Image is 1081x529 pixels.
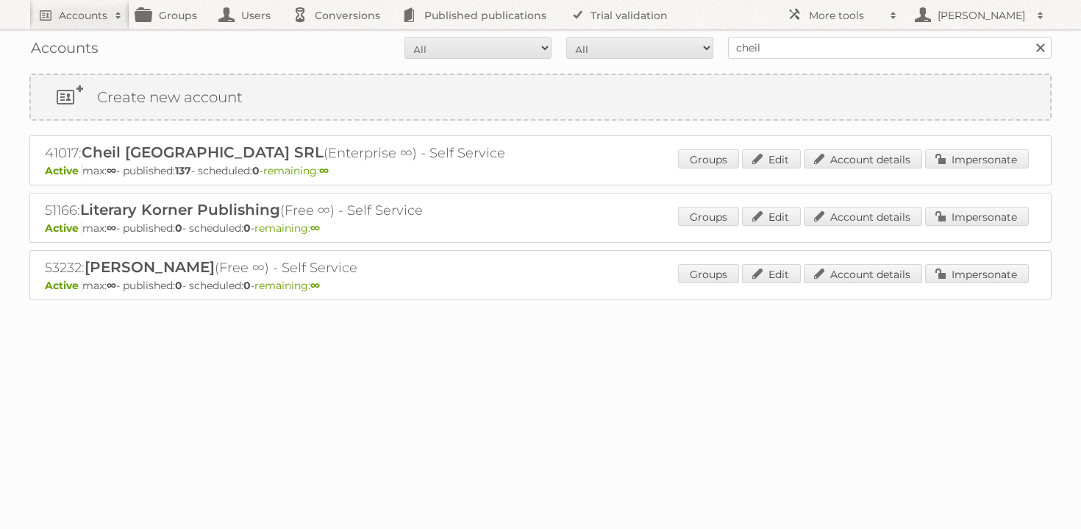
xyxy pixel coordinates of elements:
[742,149,801,168] a: Edit
[45,258,560,277] h2: 53232: (Free ∞) - Self Service
[31,75,1050,119] a: Create new account
[263,164,329,177] span: remaining:
[254,221,320,235] span: remaining:
[310,279,320,292] strong: ∞
[925,264,1029,283] a: Impersonate
[45,143,560,163] h2: 41017: (Enterprise ∞) - Self Service
[254,279,320,292] span: remaining:
[742,207,801,226] a: Edit
[45,201,560,220] h2: 51166: (Free ∞) - Self Service
[243,221,251,235] strong: 0
[175,164,191,177] strong: 137
[45,279,82,292] span: Active
[82,143,324,161] span: Cheil [GEOGRAPHIC_DATA] SRL
[934,8,1030,23] h2: [PERSON_NAME]
[243,279,251,292] strong: 0
[59,8,107,23] h2: Accounts
[45,221,1036,235] p: max: - published: - scheduled: -
[107,164,116,177] strong: ∞
[742,264,801,283] a: Edit
[45,279,1036,292] p: max: - published: - scheduled: -
[678,207,739,226] a: Groups
[107,279,116,292] strong: ∞
[45,164,1036,177] p: max: - published: - scheduled: -
[175,279,182,292] strong: 0
[175,221,182,235] strong: 0
[804,264,922,283] a: Account details
[319,164,329,177] strong: ∞
[678,264,739,283] a: Groups
[804,207,922,226] a: Account details
[107,221,116,235] strong: ∞
[925,207,1029,226] a: Impersonate
[252,164,260,177] strong: 0
[925,149,1029,168] a: Impersonate
[85,258,215,276] span: [PERSON_NAME]
[678,149,739,168] a: Groups
[804,149,922,168] a: Account details
[310,221,320,235] strong: ∞
[45,164,82,177] span: Active
[45,221,82,235] span: Active
[80,201,280,219] span: Literary Korner Publishing
[809,8,882,23] h2: More tools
